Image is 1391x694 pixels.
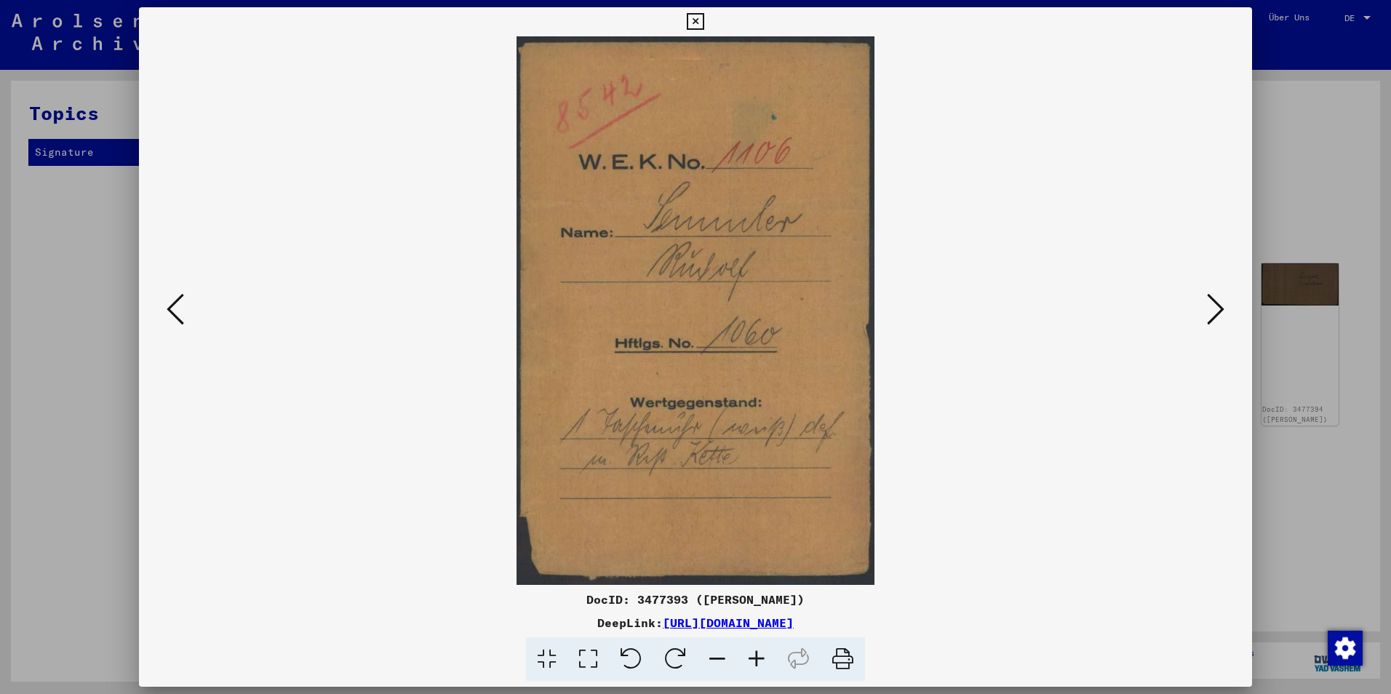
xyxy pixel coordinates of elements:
div: Zustimmung ändern [1327,630,1362,665]
img: 001.jpg [188,36,1203,585]
a: [URL][DOMAIN_NAME] [663,615,794,630]
div: DeepLink: [139,614,1252,631]
div: DocID: 3477393 ([PERSON_NAME]) [139,591,1252,608]
img: Zustimmung ändern [1328,631,1363,666]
